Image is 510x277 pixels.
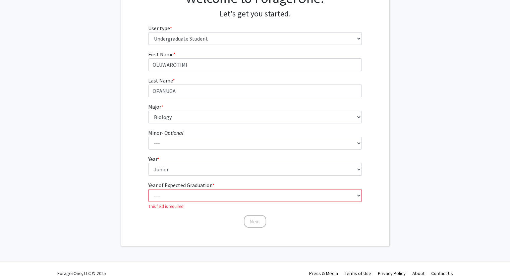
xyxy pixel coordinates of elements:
i: - Optional [162,129,183,136]
a: About [412,270,424,276]
label: Minor [148,129,183,137]
label: User type [148,24,172,32]
h4: Let's get you started. [148,9,362,19]
a: Contact Us [431,270,453,276]
label: Major [148,103,163,111]
iframe: Chat [5,247,29,272]
a: Privacy Policy [378,270,406,276]
span: Last Name [148,77,173,84]
label: Year of Expected Graduation [148,181,215,189]
a: Press & Media [309,270,338,276]
p: This field is required! [148,203,362,210]
a: Terms of Use [345,270,371,276]
span: First Name [148,51,173,58]
button: Next [244,215,266,228]
label: Year [148,155,160,163]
